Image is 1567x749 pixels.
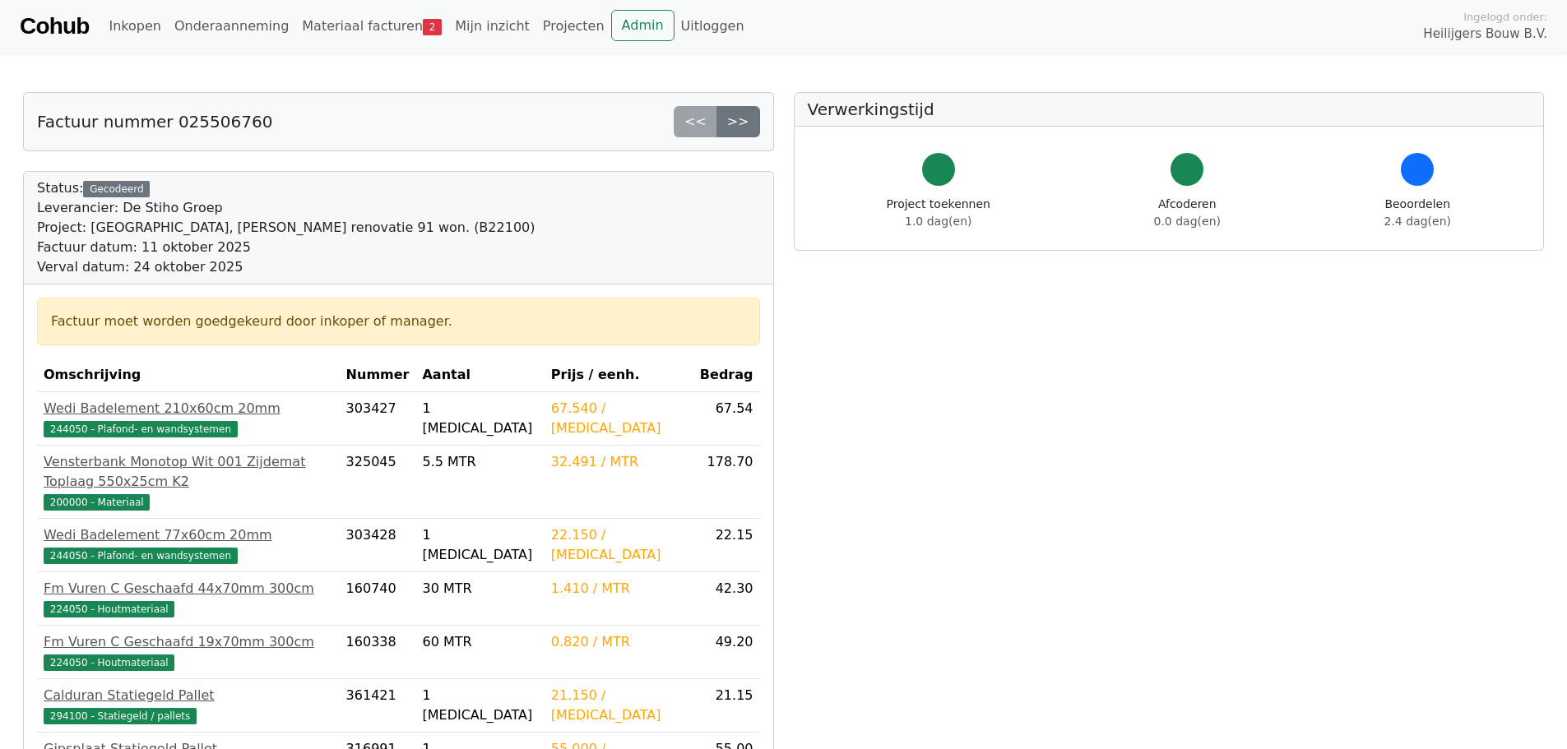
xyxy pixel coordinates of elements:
a: Inkopen [102,10,167,43]
div: 21.150 / [MEDICAL_DATA] [551,686,687,725]
div: Project toekennen [887,196,990,230]
a: Calduran Statiegeld Pallet294100 - Statiegeld / pallets [44,686,333,725]
a: Admin [611,10,675,41]
a: Uitloggen [675,10,751,43]
div: Afcoderen [1154,196,1221,230]
a: Onderaanneming [168,10,295,43]
div: Status: [37,178,535,277]
div: 60 MTR [422,632,537,652]
div: 22.150 / [MEDICAL_DATA] [551,525,687,565]
a: Cohub [20,7,89,46]
div: 1.410 / MTR [551,579,687,599]
div: Factuur moet worden goedgekeurd door inkoper of manager. [51,312,746,331]
td: 303428 [340,519,416,572]
div: Project: [GEOGRAPHIC_DATA], [PERSON_NAME] renovatie 91 won. (B22100) [37,218,535,238]
div: Wedi Badelement 77x60cm 20mm [44,525,333,545]
span: 294100 - Statiegeld / pallets [44,708,197,724]
div: 32.491 / MTR [551,452,687,472]
h5: Factuur nummer 025506760 [37,112,272,132]
span: 244050 - Plafond- en wandsystemen [44,421,238,437]
div: 1 [MEDICAL_DATA] [422,525,537,565]
div: Beoordelen [1384,196,1451,230]
td: 67.54 [693,392,760,446]
h5: Verwerkingstijd [808,99,1531,119]
td: 325045 [340,446,416,519]
td: 42.30 [693,572,760,626]
span: 0.0 dag(en) [1154,215,1221,228]
th: Bedrag [693,358,760,392]
span: 2 [423,19,442,35]
div: 1 [MEDICAL_DATA] [422,686,537,725]
td: 178.70 [693,446,760,519]
a: Vensterbank Monotop Wit 001 Zijdemat Toplaag 550x25cm K2200000 - Materiaal [44,452,333,511]
div: Wedi Badelement 210x60cm 20mm [44,399,333,418]
td: 160740 [340,572,416,626]
a: Fm Vuren C Geschaafd 44x70mm 300cm224050 - Houtmateriaal [44,579,333,618]
th: Omschrijving [37,358,340,392]
div: 67.540 / [MEDICAL_DATA] [551,399,687,438]
div: Vensterbank Monotop Wit 001 Zijdemat Toplaag 550x25cm K2 [44,452,333,492]
a: Mijn inzicht [448,10,536,43]
td: 49.20 [693,626,760,679]
div: Gecodeerd [83,181,150,197]
th: Aantal [415,358,544,392]
span: 2.4 dag(en) [1384,215,1451,228]
td: 160338 [340,626,416,679]
span: 200000 - Materiaal [44,494,150,511]
td: 22.15 [693,519,760,572]
th: Prijs / eenh. [545,358,693,392]
div: Fm Vuren C Geschaafd 44x70mm 300cm [44,579,333,599]
a: Materiaal facturen2 [295,10,448,43]
td: 361421 [340,679,416,733]
span: Ingelogd onder: [1463,9,1547,25]
a: >> [716,106,760,137]
span: 1.0 dag(en) [905,215,971,228]
div: Leverancier: De Stiho Groep [37,198,535,218]
span: 224050 - Houtmateriaal [44,601,174,617]
div: Calduran Statiegeld Pallet [44,686,333,705]
a: Wedi Badelement 210x60cm 20mm244050 - Plafond- en wandsystemen [44,399,333,438]
span: 244050 - Plafond- en wandsystemen [44,548,238,564]
span: 224050 - Houtmateriaal [44,654,174,671]
td: 303427 [340,392,416,446]
div: 1 [MEDICAL_DATA] [422,399,537,438]
div: 0.820 / MTR [551,632,687,652]
a: Projecten [536,10,611,43]
div: 5.5 MTR [422,452,537,472]
a: Fm Vuren C Geschaafd 19x70mm 300cm224050 - Houtmateriaal [44,632,333,672]
div: Factuur datum: 11 oktober 2025 [37,238,535,257]
span: Heilijgers Bouw B.V. [1423,25,1547,44]
div: Verval datum: 24 oktober 2025 [37,257,535,277]
td: 21.15 [693,679,760,733]
th: Nummer [340,358,416,392]
a: Wedi Badelement 77x60cm 20mm244050 - Plafond- en wandsystemen [44,525,333,565]
div: 30 MTR [422,579,537,599]
div: Fm Vuren C Geschaafd 19x70mm 300cm [44,632,333,652]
